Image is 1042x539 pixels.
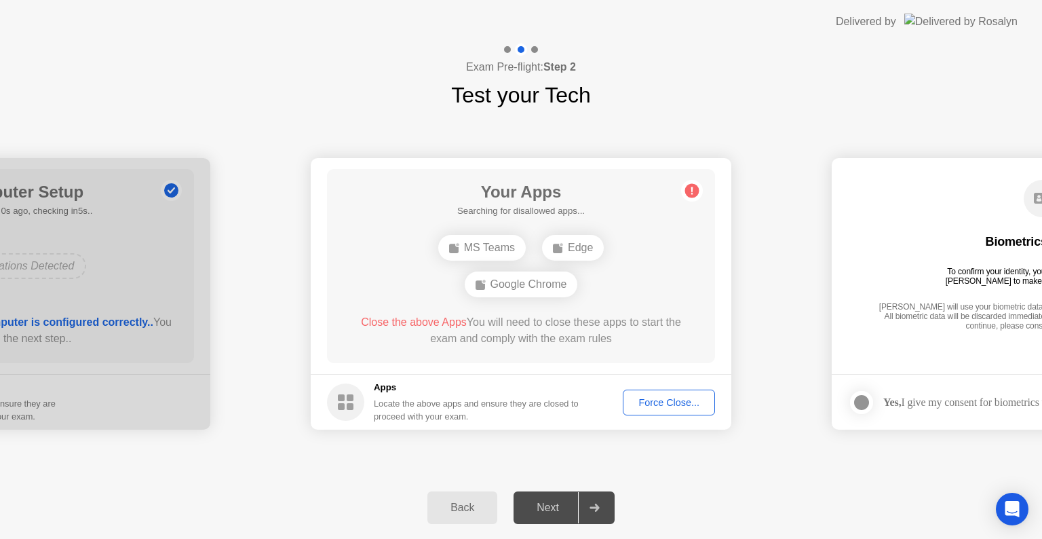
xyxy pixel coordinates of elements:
[465,272,578,297] div: Google Chrome
[457,204,585,218] h5: Searching for disallowed apps...
[438,235,526,261] div: MS Teams
[466,59,576,75] h4: Exam Pre-flight:
[623,390,715,415] button: Force Close...
[542,235,604,261] div: Edge
[996,493,1028,525] div: Open Intercom Messenger
[836,14,896,30] div: Delivered by
[427,491,497,524] button: Back
[457,180,585,204] h1: Your Apps
[374,397,579,423] div: Locate the above apps and ensure they are closed to proceed with your exam.
[518,502,578,514] div: Next
[374,381,579,394] h5: Apps
[904,14,1018,29] img: Delivered by Rosalyn
[431,502,493,514] div: Back
[361,316,467,328] span: Close the above Apps
[514,491,615,524] button: Next
[628,397,710,408] div: Force Close...
[883,396,901,408] strong: Yes,
[451,79,591,111] h1: Test your Tech
[347,314,696,347] div: You will need to close these apps to start the exam and comply with the exam rules
[543,61,576,73] b: Step 2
